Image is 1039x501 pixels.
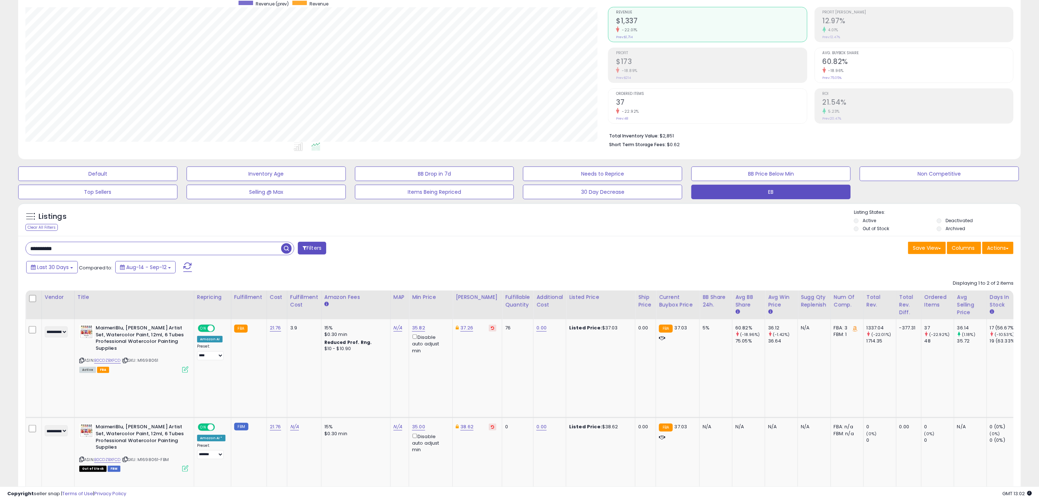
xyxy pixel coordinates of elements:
[957,293,984,316] div: Avg Selling Price
[290,423,299,430] a: N/A
[79,424,188,471] div: ASIN:
[740,332,760,337] small: (-18.96%)
[187,167,346,181] button: Inventory Age
[691,185,851,199] button: EB
[823,11,1013,15] span: Profit [PERSON_NAME]
[990,424,1019,430] div: 0 (0%)
[412,324,425,332] a: 35.82
[77,293,191,301] div: Title
[863,217,876,224] label: Active
[990,431,1000,437] small: (0%)
[823,92,1013,96] span: ROI
[197,336,223,342] div: Amazon AI
[823,57,1013,67] h2: 60.82%
[908,242,946,254] button: Save View
[638,293,653,309] div: Ship Price
[619,109,639,114] small: -22.92%
[122,357,159,363] span: | SKU: M1698061
[952,244,975,252] span: Columns
[270,293,284,301] div: Cost
[899,325,916,331] div: -377.31
[867,338,896,344] div: 1714.35
[26,261,78,273] button: Last 30 Days
[768,424,792,430] div: N/A
[826,68,844,73] small: -18.96%
[735,309,740,315] small: Avg BB Share.
[946,225,965,232] label: Archived
[823,76,842,80] small: Prev: 75.05%
[860,167,1019,181] button: Non Competitive
[25,224,58,231] div: Clear All Filters
[214,325,225,332] span: OFF
[962,332,975,337] small: (1.18%)
[324,293,387,301] div: Amazon Fees
[871,332,891,337] small: (-22.01%)
[96,424,184,452] b: MaimeriBlu, [PERSON_NAME] Artist Set, Watercolor Paint, 12ml, 6 Tubes Professional Watercolor Pai...
[826,109,840,114] small: 5.23%
[324,424,385,430] div: 15%
[867,293,893,309] div: Total Rev.
[867,437,896,444] div: 0
[990,325,1019,331] div: 17 (56.67%)
[924,325,954,331] div: 37
[324,430,385,437] div: $0.30 min
[62,490,93,497] a: Terms of Use
[298,242,326,254] button: Filters
[7,490,126,497] div: seller snap | |
[536,293,563,309] div: Additional Cost
[355,185,514,199] button: Items Being Repriced
[609,133,659,139] b: Total Inventory Value:
[801,325,825,331] div: N/A
[659,424,672,432] small: FBA
[412,432,447,453] div: Disable auto adjust min
[616,57,807,67] h2: $173
[18,167,177,181] button: Default
[197,443,225,459] div: Preset:
[703,325,727,331] div: 5%
[667,141,680,148] span: $0.62
[834,424,858,430] div: FBA: n/a
[39,212,67,222] h5: Listings
[505,424,528,430] div: 0
[982,242,1014,254] button: Actions
[995,332,1014,337] small: (-10.53%)
[569,423,602,430] b: Listed Price:
[18,185,177,199] button: Top Sellers
[768,325,798,331] div: 36.12
[675,423,687,430] span: 37.03
[957,424,981,430] div: N/A
[823,17,1013,27] h2: 12.97%
[460,423,473,430] a: 38.62
[924,338,954,344] div: 48
[801,293,828,309] div: Sugg Qty Replenish
[691,167,851,181] button: BB Price Below Min
[801,424,825,430] div: N/A
[37,264,69,271] span: Last 30 Days
[412,423,425,430] a: 35.00
[234,293,264,301] div: Fulfillment
[234,325,248,333] small: FBA
[834,331,858,338] div: FBM: 1
[94,457,121,463] a: B0CDZBXFCD
[957,338,987,344] div: 35.72
[290,325,316,331] div: 3.9
[536,324,547,332] a: 0.00
[823,35,840,39] small: Prev: 12.47%
[990,437,1019,444] div: 0 (0%)
[324,346,385,352] div: $10 - $10.90
[619,27,638,33] small: -22.01%
[834,325,858,331] div: FBA: 3
[616,17,807,27] h2: $1,337
[94,357,121,364] a: B0CDZBXFCD
[924,431,935,437] small: (0%)
[97,367,109,373] span: FBA
[309,1,328,7] span: Revenue
[616,51,807,55] span: Profit
[505,325,528,331] div: 76
[456,293,499,301] div: [PERSON_NAME]
[899,424,916,430] div: 0.00
[867,431,877,437] small: (0%)
[834,293,860,309] div: Num of Comp.
[609,131,1008,140] li: $2,851
[96,325,184,353] b: MaimeriBlu, [PERSON_NAME] Artist Set, Watercolor Paint, 12ml, 6 Tubes Professional Watercolor Pai...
